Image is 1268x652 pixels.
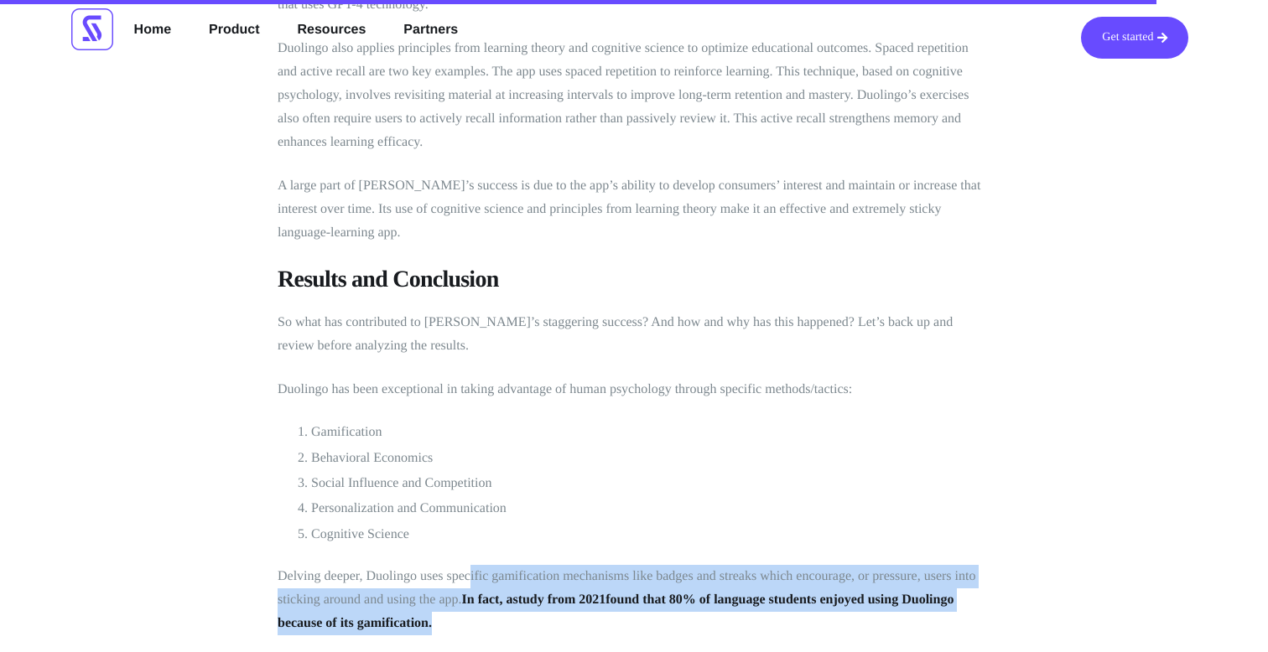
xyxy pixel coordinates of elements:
[1081,17,1188,59] a: Get started
[462,592,513,607] strong: In fact, a
[278,592,954,630] strong: found that 80% of language students enjoyed using Duolingo because of its gamification.
[122,17,471,44] nav: Menu
[278,565,990,635] p: Delving deeper, Duolingo uses specific gamification mechanisms like badges and streaks which enco...
[71,8,113,50] img: Scrimmage Square Icon Logo
[278,37,990,154] p: Duolingo also applies principles from learning theory and cognitive science to optimize education...
[311,498,990,520] li: Personalization and Communication
[512,592,605,607] a: study from 2021
[196,17,272,44] a: Product
[278,265,990,295] h3: Results and Conclusion
[311,422,990,443] li: Gamification
[311,448,990,469] li: Behavioral Economics
[278,311,990,358] p: So what has contributed to [PERSON_NAME]’s staggering success? And how and why has this happened?...
[311,524,990,546] li: Cognitive Science
[391,17,470,44] a: Partners
[122,17,184,44] a: Home
[311,473,990,494] li: Social Influence and Competition
[285,17,379,44] a: Resources
[278,174,990,245] p: A large part of [PERSON_NAME]’s success is due to the app’s ability to develop consumers’ interes...
[278,378,990,401] p: Duolingo has been exceptional in taking advantage of human psychology through specific methods/ta...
